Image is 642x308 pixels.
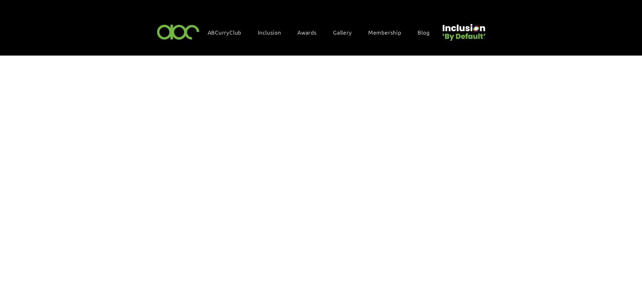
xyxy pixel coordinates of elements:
[333,28,352,36] span: Gallery
[368,28,401,36] span: Membership
[204,25,440,39] nav: Site
[418,28,429,36] span: Blog
[414,25,440,39] a: Blog
[330,25,362,39] a: Gallery
[297,28,317,36] span: Awards
[204,25,252,39] a: ABCurryClub
[365,25,412,39] a: Membership
[208,28,242,36] span: ABCurryClub
[155,22,202,42] img: ABC-Logo-Blank-Background-01-01-2.png
[294,25,327,39] div: Awards
[254,25,291,39] div: Inclusion
[258,28,281,36] span: Inclusion
[440,18,487,42] img: Untitled design (22).png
